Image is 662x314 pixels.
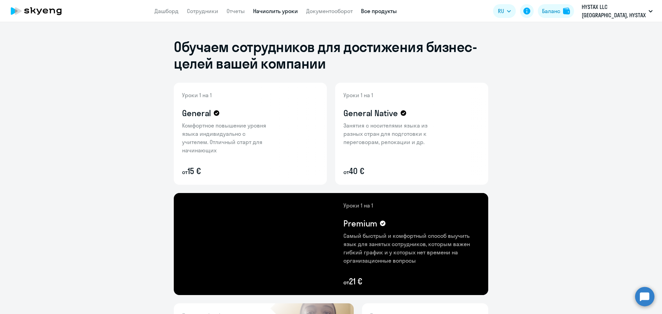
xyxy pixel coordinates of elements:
p: 15 € [182,165,272,176]
small: от [182,169,188,175]
a: Все продукты [361,8,397,14]
a: Документооборот [306,8,353,14]
span: RU [498,7,504,15]
a: Дашборд [154,8,179,14]
img: general-content-bg.png [174,83,278,185]
a: Начислить уроки [253,8,298,14]
p: Комфортное повышение уровня языка индивидуально с учителем. Отличный старт для начинающих [182,121,272,154]
img: premium-content-bg.png [248,193,488,295]
h4: Premium [343,218,377,229]
p: 21 € [343,276,480,287]
p: Занятия с носителями языка из разных стран для подготовки к переговорам, релокации и др. [343,121,433,146]
p: Самый быстрый и комфортный способ выучить язык для занятых сотрудников, которым важен гибкий граф... [343,232,480,265]
p: Уроки 1 на 1 [343,201,480,210]
button: HYSTAX LLC [GEOGRAPHIC_DATA], HYSTAX LLC [578,3,656,19]
p: Уроки 1 на 1 [343,91,433,99]
img: general-native-content-bg.png [335,83,444,185]
div: Баланс [542,7,560,15]
h4: General Native [343,108,398,119]
small: от [343,169,349,175]
a: Отчеты [227,8,245,14]
button: RU [493,4,516,18]
button: Балансbalance [538,4,574,18]
small: от [343,279,349,286]
h4: General [182,108,211,119]
p: HYSTAX LLC [GEOGRAPHIC_DATA], HYSTAX LLC [582,3,646,19]
h1: Обучаем сотрудников для достижения бизнес-целей вашей компании [174,39,488,72]
img: balance [563,8,570,14]
p: Уроки 1 на 1 [182,91,272,99]
p: 40 € [343,165,433,176]
a: Сотрудники [187,8,218,14]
